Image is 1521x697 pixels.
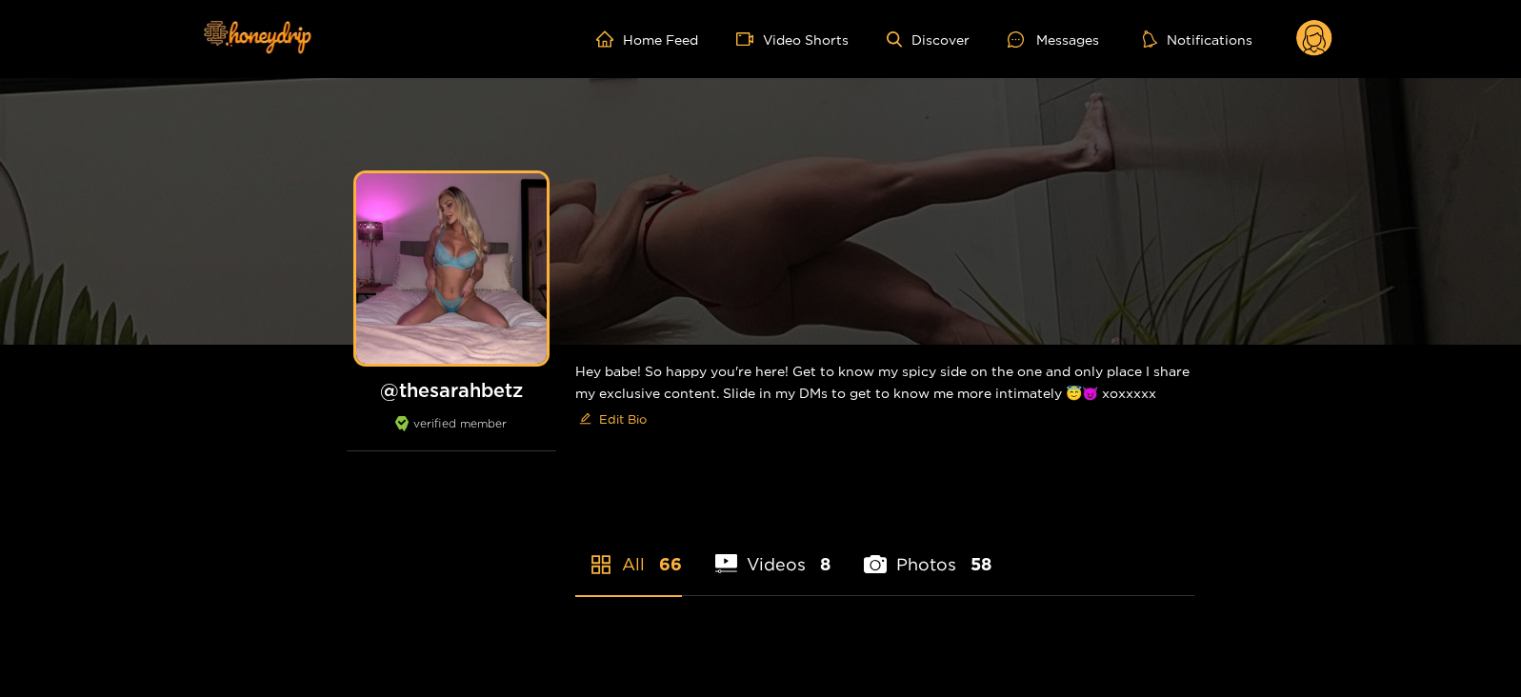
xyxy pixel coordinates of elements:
li: All [575,509,682,595]
li: Videos [715,509,831,595]
div: Hey babe! So happy you're here! Get to know my spicy side on the one and only place I share my ex... [575,345,1194,449]
button: editEdit Bio [575,404,650,434]
div: verified member [347,416,556,451]
span: home [596,30,623,48]
h1: @ thesarahbetz [347,378,556,402]
a: Discover [887,31,970,48]
span: appstore [590,553,612,576]
button: Notifications [1137,30,1258,49]
span: 66 [659,552,682,576]
li: Photos [864,509,991,595]
span: 58 [971,552,991,576]
span: video-camera [736,30,763,48]
div: Messages [1008,29,1099,50]
a: Home Feed [596,30,698,48]
span: edit [579,412,591,427]
span: 8 [820,552,831,576]
a: Video Shorts [736,30,849,48]
span: Edit Bio [599,409,647,428]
